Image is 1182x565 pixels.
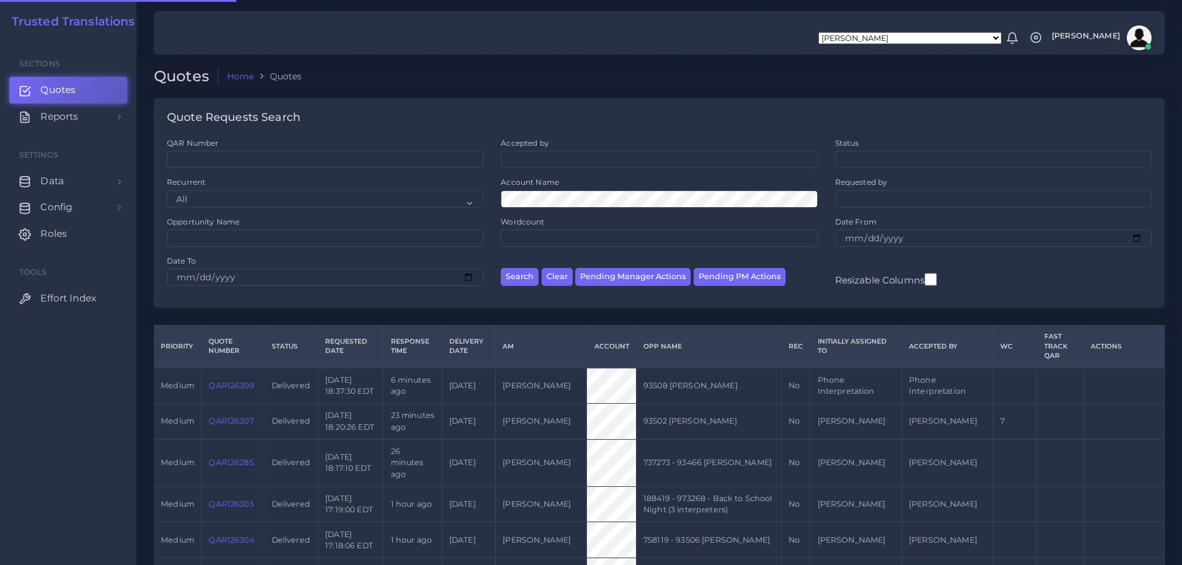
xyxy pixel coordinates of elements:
[161,499,194,509] span: medium
[496,439,587,486] td: [PERSON_NAME]
[993,326,1037,368] th: WC
[501,177,559,187] label: Account Name
[318,486,383,522] td: [DATE] 17:19:00 EDT
[383,439,442,486] td: 26 minutes ago
[636,522,781,558] td: 758119 - 93506 [PERSON_NAME]
[902,486,993,522] td: [PERSON_NAME]
[264,368,318,404] td: Delivered
[496,522,587,558] td: [PERSON_NAME]
[542,268,573,286] button: Clear
[208,458,253,467] a: QAR126285
[442,326,495,368] th: Delivery Date
[40,110,78,123] span: Reports
[167,256,196,266] label: Date To
[9,285,127,311] a: Effort Index
[318,326,383,368] th: Requested Date
[442,404,495,440] td: [DATE]
[40,227,67,241] span: Roles
[9,77,127,103] a: Quotes
[835,272,937,287] label: Resizable Columns
[161,381,194,390] span: medium
[442,522,495,558] td: [DATE]
[925,272,937,287] input: Resizable Columns
[9,168,127,194] a: Data
[227,70,254,82] a: Home
[3,15,135,29] a: Trusted Translations
[1045,25,1156,50] a: [PERSON_NAME]avatar
[9,194,127,220] a: Config
[902,326,993,368] th: Accepted by
[810,326,902,368] th: Initially Assigned to
[1052,32,1120,40] span: [PERSON_NAME]
[254,70,302,82] li: Quotes
[501,268,539,286] button: Search
[167,216,240,227] label: Opportunity Name
[208,535,254,545] a: QAR126304
[782,439,810,486] td: No
[782,486,810,522] td: No
[264,326,318,368] th: Status
[40,174,64,188] span: Data
[1084,326,1165,368] th: Actions
[902,522,993,558] td: [PERSON_NAME]
[782,368,810,404] td: No
[636,439,781,486] td: 737273 - 93466 [PERSON_NAME]
[264,439,318,486] td: Delivered
[810,522,902,558] td: [PERSON_NAME]
[318,439,383,486] td: [DATE] 18:17:10 EDT
[383,522,442,558] td: 1 hour ago
[208,499,253,509] a: QAR126303
[496,404,587,440] td: [PERSON_NAME]
[161,416,194,425] span: medium
[1127,25,1152,50] img: avatar
[575,268,691,286] button: Pending Manager Actions
[19,150,58,159] span: Settings
[782,404,810,440] td: No
[202,326,264,368] th: Quote Number
[496,486,587,522] td: [PERSON_NAME]
[161,535,194,545] span: medium
[318,404,383,440] td: [DATE] 18:20:26 EDT
[40,83,76,97] span: Quotes
[264,404,318,440] td: Delivered
[9,104,127,130] a: Reports
[587,326,636,368] th: Account
[383,326,442,368] th: Response Time
[636,404,781,440] td: 93502 [PERSON_NAME]
[835,216,877,227] label: Date From
[318,522,383,558] td: [DATE] 17:18:06 EDT
[835,138,859,148] label: Status
[694,268,786,286] button: Pending PM Actions
[636,368,781,404] td: 93508 [PERSON_NAME]
[442,368,495,404] td: [DATE]
[902,368,993,404] td: Phone Interpretation
[154,68,218,86] h2: Quotes
[636,326,781,368] th: Opp Name
[40,200,73,214] span: Config
[208,416,253,425] a: QAR126307
[810,404,902,440] td: [PERSON_NAME]
[782,522,810,558] td: No
[318,368,383,404] td: [DATE] 18:37:30 EDT
[383,368,442,404] td: 6 minutes ago
[167,138,218,148] label: QAR Number
[810,439,902,486] td: [PERSON_NAME]
[383,486,442,522] td: 1 hour ago
[40,291,96,305] span: Effort Index
[501,138,549,148] label: Accepted by
[810,368,902,404] td: Phone Interpretation
[167,177,205,187] label: Recurrent
[383,404,442,440] td: 23 minutes ago
[782,326,810,368] th: REC
[501,216,544,227] label: Wordcount
[208,381,254,390] a: QAR126309
[264,486,318,522] td: Delivered
[496,326,587,368] th: AM
[993,404,1037,440] td: 7
[442,439,495,486] td: [DATE]
[167,111,300,125] h4: Quote Requests Search
[9,221,127,247] a: Roles
[1037,326,1084,368] th: Fast Track QAR
[636,486,781,522] td: 188419 - 973268 - Back to School Night (3 interpreters)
